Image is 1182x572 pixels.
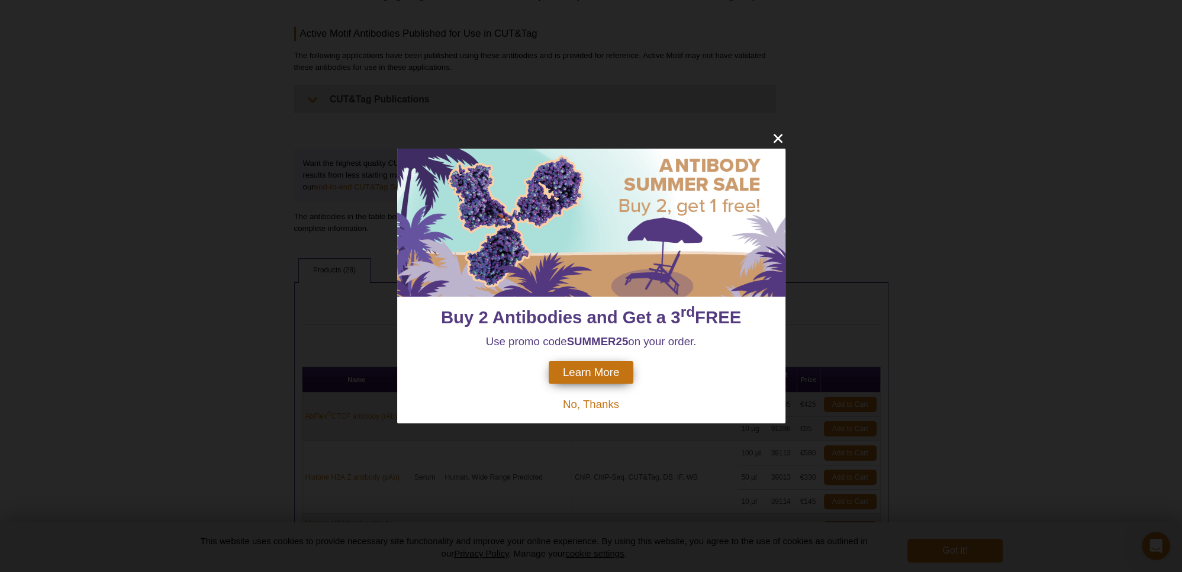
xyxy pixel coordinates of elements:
span: No, Thanks [563,398,619,410]
strong: SUMMER25 [567,335,629,348]
button: close [771,131,785,146]
span: Use promo code on your order. [486,335,697,348]
span: Learn More [563,366,619,379]
span: Buy 2 Antibodies and Get a 3 FREE [441,307,741,327]
sup: rd [681,304,695,320]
